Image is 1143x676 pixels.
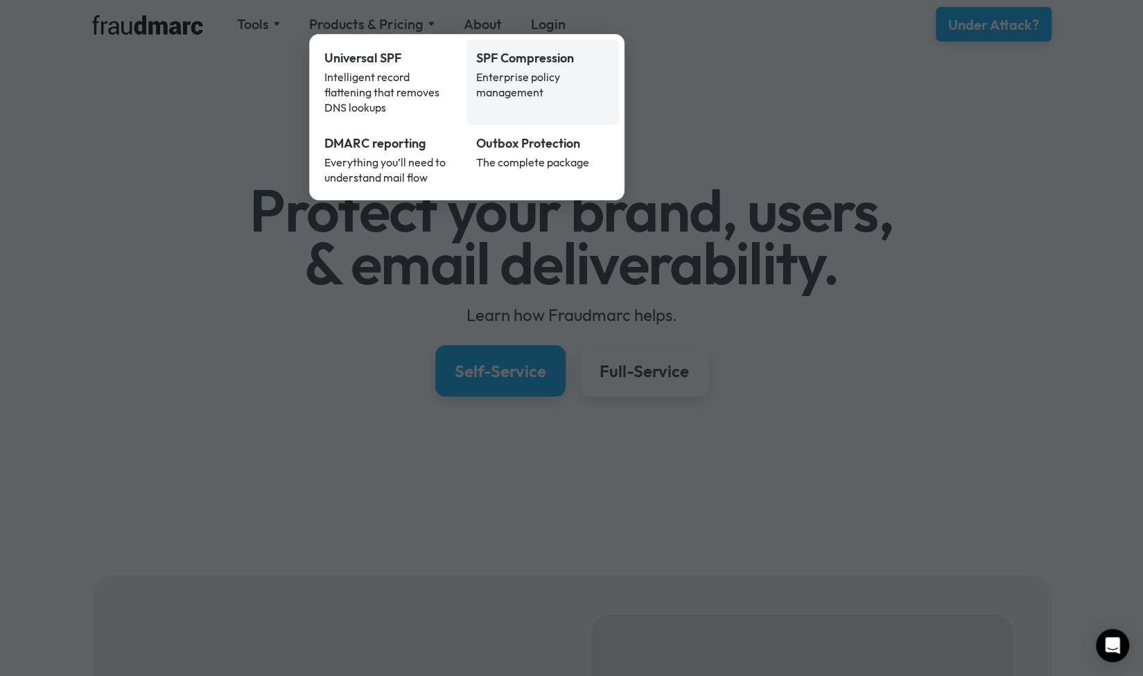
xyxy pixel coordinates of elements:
a: DMARC reportingEverything you’ll need to understand mail flow [315,125,467,195]
a: SPF CompressionEnterprise policy management [466,40,619,125]
div: Universal SPF [324,49,457,67]
a: Universal SPFIntelligent record flattening that removes DNS lookups [315,40,467,125]
div: Enterprise policy management [476,69,609,100]
div: Everything you’ll need to understand mail flow [324,155,457,185]
nav: Products & Pricing [309,34,625,200]
div: The complete package [476,155,609,170]
div: Open Intercom Messenger [1096,629,1129,662]
div: Intelligent record flattening that removes DNS lookups [324,69,457,115]
div: DMARC reporting [324,135,457,153]
a: Outbox ProtectionThe complete package [466,125,619,195]
div: Outbox Protection [476,135,609,153]
div: SPF Compression [476,49,609,67]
